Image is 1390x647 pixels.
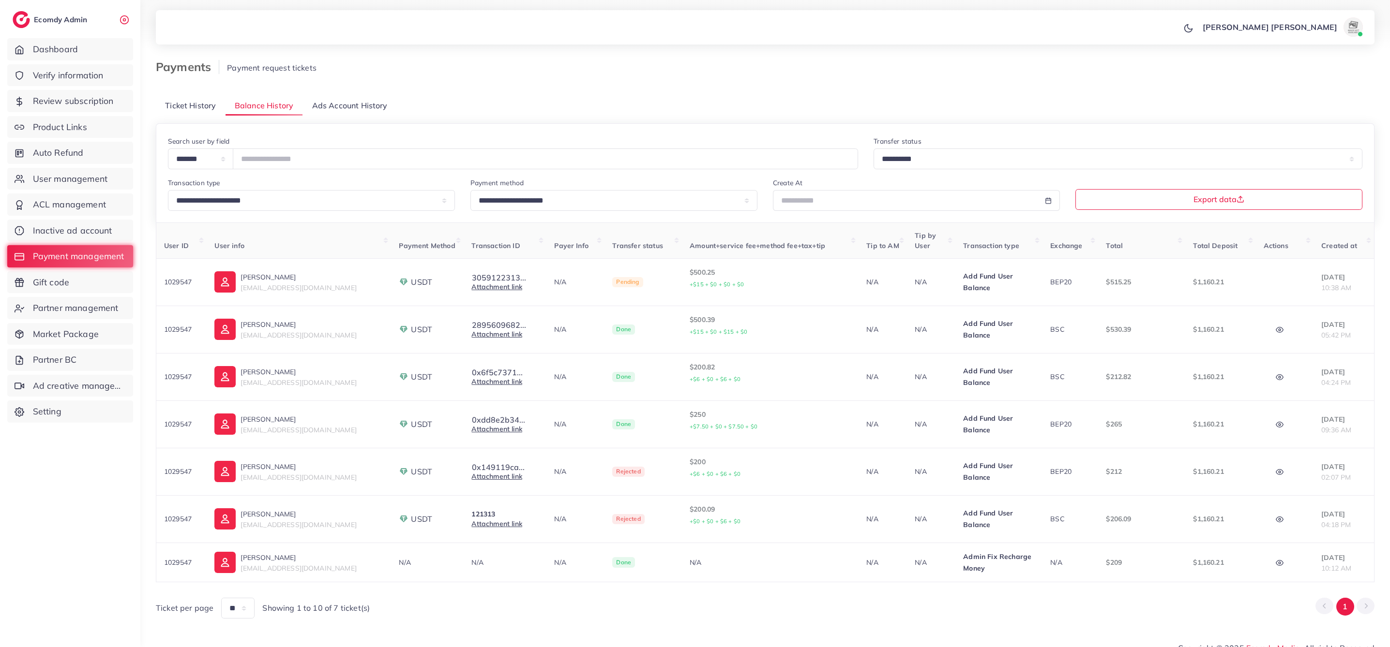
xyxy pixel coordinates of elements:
a: Setting [7,400,133,423]
img: ic-user-info.36bf1079.svg [214,366,236,387]
a: Payment management [7,245,133,267]
p: N/A [554,323,597,335]
p: $200 [690,456,851,480]
span: 04:24 PM [1321,378,1351,387]
p: N/A [915,276,948,288]
span: [EMAIL_ADDRESS][DOMAIN_NAME] [241,426,356,434]
p: [PERSON_NAME] [241,319,356,330]
span: USDT [411,419,432,430]
p: $212.82 [1106,371,1178,382]
p: [PERSON_NAME] [241,413,356,425]
p: $515.25 [1106,276,1178,288]
p: N/A [915,371,948,382]
p: [DATE] [1321,461,1366,472]
p: $500.39 [690,314,851,338]
img: ic-user-info.36bf1079.svg [214,271,236,293]
p: N/A [554,418,597,430]
p: $250 [690,409,851,432]
label: Transfer status [874,136,921,146]
p: N/A [866,513,899,525]
button: 0xdd8e2b34... [471,415,526,424]
small: +$7.50 + $0 + $7.50 + $0 [690,423,757,430]
p: [DATE] [1321,319,1366,330]
button: 0x149119ca... [471,463,525,471]
a: Market Package [7,323,133,345]
label: Payment method [470,178,524,188]
p: $1,160.21 [1193,276,1248,288]
label: Transaction type [168,178,220,188]
a: Gift code [7,271,133,294]
span: USDT [411,466,432,477]
p: N/A [915,557,948,568]
span: Market Package [33,328,99,340]
a: logoEcomdy Admin [13,11,90,28]
span: Setting [33,405,61,418]
span: Export data [1194,195,1244,203]
span: Inactive ad account [33,224,112,237]
span: $209 [1106,558,1122,567]
span: Exchange [1050,241,1082,250]
p: Add Fund User Balance [963,412,1035,436]
img: ic-user-info.36bf1079.svg [214,461,236,482]
img: avatar [1344,17,1363,37]
p: N/A [554,276,597,288]
a: Attachment link [471,519,522,528]
span: Payment request tickets [227,63,317,73]
a: [PERSON_NAME] [PERSON_NAME]avatar [1197,17,1367,37]
div: BSC [1050,372,1090,382]
img: payment [399,372,408,382]
span: Showing 1 to 10 of 7 ticket(s) [262,603,370,614]
span: 10:12 AM [1321,564,1351,573]
p: $265 [1106,418,1178,430]
img: ic-user-info.36bf1079.svg [214,319,236,340]
p: N/A [915,418,948,430]
span: Product Links [33,121,87,133]
a: Verify information [7,64,133,87]
p: N/A [866,323,899,335]
span: Ads Account History [312,100,388,111]
p: N/A [866,371,899,382]
span: User ID [164,241,189,250]
span: Ad creative management [33,380,126,392]
img: payment [399,467,408,476]
span: USDT [411,371,432,382]
h2: Ecomdy Admin [34,15,90,24]
p: Add Fund User Balance [963,460,1035,483]
span: Transaction type [963,241,1019,250]
span: Dashboard [33,43,78,56]
small: +$0 + $0 + $6 + $0 [690,518,740,525]
p: 1029547 [164,371,199,382]
span: 04:18 PM [1321,520,1351,529]
span: Created at [1321,241,1358,250]
p: $530.39 [1106,323,1178,335]
span: [EMAIL_ADDRESS][DOMAIN_NAME] [241,473,356,482]
p: [PERSON_NAME] [241,271,356,283]
p: 1029547 [164,323,199,335]
small: +$15 + $0 + $15 + $0 [690,328,747,335]
span: [EMAIL_ADDRESS][DOMAIN_NAME] [241,564,356,573]
span: Payment management [33,250,124,263]
span: Partner BC [33,353,77,366]
span: 09:36 AM [1321,426,1351,434]
img: ic-user-info.36bf1079.svg [214,413,236,435]
span: Pending [612,277,643,288]
p: N/A [866,466,899,477]
p: $1,160.21 [1193,513,1248,525]
span: 10:38 AM [1321,283,1351,292]
a: Ad creative management [7,375,133,397]
span: Ticket per page [156,603,213,614]
span: [EMAIL_ADDRESS][DOMAIN_NAME] [241,378,356,387]
span: Tip to AM [866,241,899,250]
span: 05:42 PM [1321,331,1351,339]
button: Go to page 1 [1336,598,1354,616]
p: $1,160.21 [1193,466,1248,477]
img: ic-user-info.36bf1079.svg [214,552,236,573]
p: $500.25 [690,266,851,290]
a: ACL management [7,193,133,216]
span: Done [612,557,635,568]
label: Search user by field [168,136,229,146]
span: [EMAIL_ADDRESS][DOMAIN_NAME] [241,283,356,292]
span: Done [612,419,635,430]
button: 0x6f5c7371... [471,368,523,377]
p: $212 [1106,466,1178,477]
